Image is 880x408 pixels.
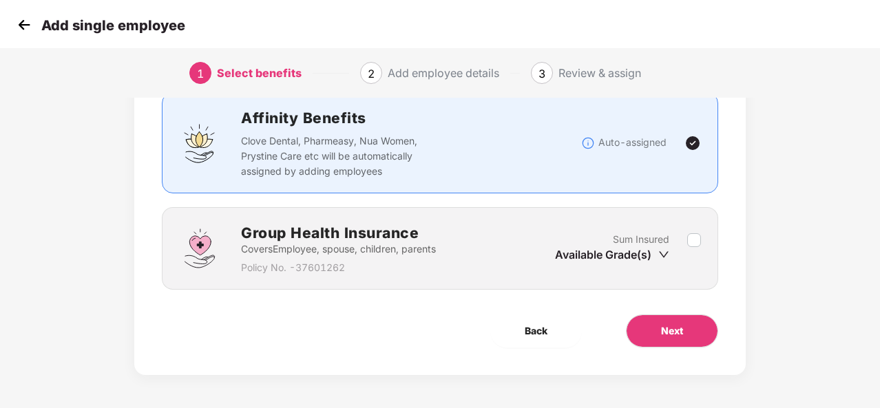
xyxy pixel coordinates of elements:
[613,232,669,247] p: Sum Insured
[241,260,436,275] p: Policy No. - 37601262
[217,62,302,84] div: Select benefits
[41,17,185,34] p: Add single employee
[388,62,499,84] div: Add employee details
[241,222,436,244] h2: Group Health Insurance
[538,67,545,80] span: 3
[598,135,667,150] p: Auto-assigned
[241,133,445,179] p: Clove Dental, Pharmeasy, Nua Women, Prystine Care etc will be automatically assigned by adding em...
[626,314,718,347] button: Next
[179,122,220,164] img: svg+xml;base64,PHN2ZyBpZD0iQWZmaW5pdHlfQmVuZWZpdHMiIGRhdGEtbmFtZT0iQWZmaW5pdHkgQmVuZWZpdHMiIHhtbG...
[14,14,34,35] img: svg+xml;base64,PHN2ZyB4bWxucz0iaHR0cDovL3d3dy53My5vcmcvMjAwMC9zdmciIHdpZHRoPSIzMCIgaGVpZ2h0PSIzMC...
[555,247,669,262] div: Available Grade(s)
[241,107,581,129] h2: Affinity Benefits
[658,249,669,260] span: down
[558,62,641,84] div: Review & assign
[241,241,436,257] p: Covers Employee, spouse, children, parents
[661,323,683,339] span: Next
[525,323,547,339] span: Back
[684,135,701,151] img: svg+xml;base64,PHN2ZyBpZD0iVGljay0yNHgyNCIgeG1sbnM9Imh0dHA6Ly93d3cudzMub3JnLzIwMDAvc3ZnIiB3aWR0aD...
[197,67,204,80] span: 1
[490,314,582,347] button: Back
[179,228,220,269] img: svg+xml;base64,PHN2ZyBpZD0iR3JvdXBfSGVhbHRoX0luc3VyYW5jZSIgZGF0YS1uYW1lPSJHcm91cCBIZWFsdGggSW5zdX...
[368,67,375,80] span: 2
[581,136,595,150] img: svg+xml;base64,PHN2ZyBpZD0iSW5mb18tXzMyeDMyIiBkYXRhLW5hbWU9IkluZm8gLSAzMngzMiIgeG1sbnM9Imh0dHA6Ly...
